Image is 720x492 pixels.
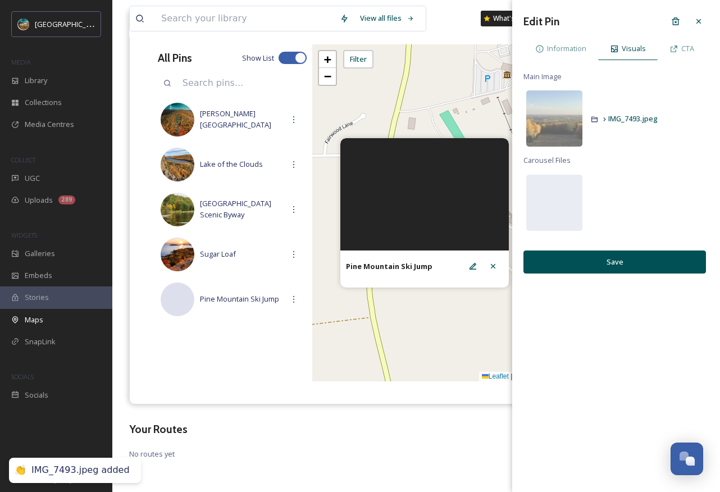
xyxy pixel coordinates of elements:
img: Snapsea%20Profile.jpg [18,19,29,30]
span: Stories [25,292,49,303]
span: Main Image [523,71,562,82]
span: Show List [242,53,274,63]
span: Socials [25,390,48,400]
img: 99496a28-b503-477a-bd5f-d013df94cef0.jpg [161,103,194,136]
h3: All Pins [158,50,192,66]
span: Carousel Files [523,155,571,166]
img: 628a3296-d196-4151-a200-d1b4505af1fb.jpg [161,148,194,181]
span: UGC [25,173,40,184]
span: + [324,52,331,66]
a: Leaflet [482,372,509,380]
span: − [324,69,331,83]
a: Zoom in [319,51,336,68]
span: [GEOGRAPHIC_DATA][US_STATE] [35,19,144,29]
img: a9c71c4b-553e-426e-b224-df03be3474f6.jpg [161,238,194,271]
span: IMG_7493.jpeg [608,113,658,124]
strong: Pine Mountain Ski Jump [346,261,432,271]
span: Pine Mountain Ski Jump [200,294,284,304]
input: Search your library [156,6,334,31]
div: Filter [343,50,373,69]
span: No routes yet [129,449,703,459]
span: Visuals [622,43,646,54]
span: Uploads [25,195,53,206]
img: 6288ed1a-18b3-4a40-97a2-8ccb58f20e0d.jpg [161,193,194,226]
span: Media Centres [25,119,74,130]
span: [GEOGRAPHIC_DATA] Scenic Byway [200,198,284,220]
span: CTA [681,43,694,54]
span: Library [25,75,47,86]
span: Collections [25,97,62,108]
img: bade9fac-56f1-42a7-a256-5d891ae51c0b.jpg [526,90,582,147]
input: Search pins... [177,71,307,95]
span: Embeds [25,270,52,281]
button: Save [523,250,706,274]
a: View all files [354,7,420,29]
span: COLLECT [11,156,35,164]
span: SnapLink [25,336,56,347]
div: 👏 [15,464,26,476]
span: Maps [25,315,43,325]
div: IMG_7493.jpeg added [31,464,130,476]
div: 289 [58,195,75,204]
h3: Edit Pin [523,13,559,30]
span: Information [547,43,586,54]
h3: Your Routes [129,421,703,438]
span: SOCIALS [11,372,34,381]
span: Galleries [25,248,55,259]
span: | [511,372,512,380]
span: MEDIA [11,58,31,66]
a: What's New [481,11,537,26]
a: Zoom out [319,68,336,85]
div: Map Courtesy of © contributors [479,372,680,381]
span: Lake of the Clouds [200,159,284,170]
span: [PERSON_NAME][GEOGRAPHIC_DATA] [200,108,284,130]
span: WIDGETS [11,231,37,239]
span: Sugar Loaf [200,249,284,259]
button: Open Chat [671,443,703,475]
